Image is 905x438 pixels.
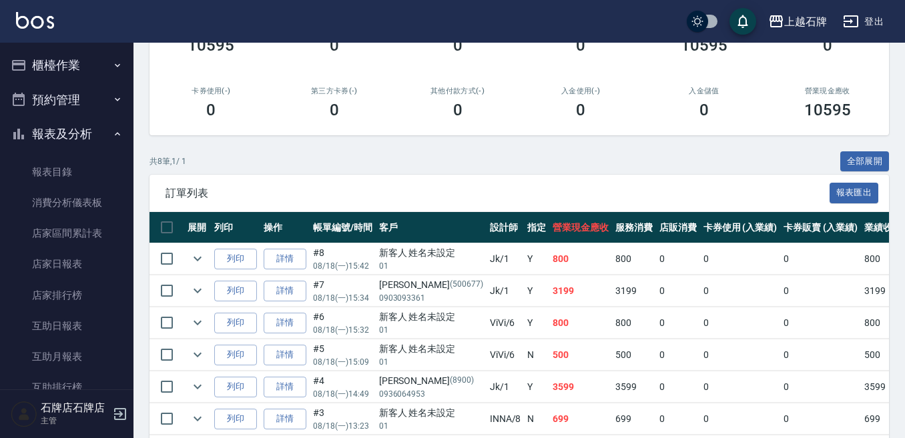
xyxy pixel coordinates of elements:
td: 0 [780,403,861,435]
button: save [729,8,756,35]
p: 01 [379,356,483,368]
td: 800 [861,307,905,339]
button: 列印 [214,313,257,333]
td: 3199 [549,275,612,307]
button: 列印 [214,281,257,301]
th: 客戶 [376,212,487,243]
p: 08/18 (一) 14:49 [313,388,372,400]
td: 0 [780,243,861,275]
button: 登出 [838,9,889,34]
button: 報表及分析 [5,117,128,151]
td: 0 [656,275,700,307]
td: N [524,339,549,371]
button: 列印 [214,249,257,269]
div: 新客人 姓名未設定 [379,246,483,260]
th: 業績收入 [861,212,905,243]
a: 互助排行榜 [5,372,128,403]
th: 卡券使用 (入業績) [700,212,781,243]
th: 卡券販賣 (入業績) [780,212,861,243]
td: 500 [549,339,612,371]
span: 訂單列表 [166,187,830,200]
a: 報表匯出 [830,186,879,199]
button: 櫃檯作業 [5,48,128,83]
td: ViVi /6 [487,339,525,371]
h3: 0 [576,36,585,55]
a: 店家排行榜 [5,280,128,311]
p: 0903093361 [379,292,483,304]
td: 0 [700,339,781,371]
td: Y [524,307,549,339]
td: Y [524,275,549,307]
th: 指定 [524,212,549,243]
p: 08/18 (一) 15:32 [313,324,372,336]
p: 01 [379,324,483,336]
p: 01 [379,260,483,272]
td: 800 [549,243,612,275]
td: 0 [700,243,781,275]
h3: 0 [453,36,463,55]
a: 報表目錄 [5,157,128,187]
a: 互助月報表 [5,341,128,372]
a: 詳情 [264,345,306,365]
th: 操作 [260,212,310,243]
a: 詳情 [264,313,306,333]
td: 0 [656,403,700,435]
td: ViVi /6 [487,307,525,339]
td: 500 [861,339,905,371]
td: 0 [700,275,781,307]
td: 0 [656,339,700,371]
a: 店家區間累計表 [5,218,128,249]
a: 互助日報表 [5,311,128,341]
button: 列印 [214,345,257,365]
a: 詳情 [264,377,306,397]
th: 列印 [211,212,260,243]
th: 營業現金應收 [549,212,612,243]
p: 08/18 (一) 15:42 [313,260,372,272]
a: 店家日報表 [5,249,128,279]
h3: 0 [330,101,339,119]
td: 699 [861,403,905,435]
td: #4 [310,371,376,403]
button: 列印 [214,409,257,429]
td: 0 [700,403,781,435]
td: 0 [656,371,700,403]
h5: 石牌店石牌店 [41,401,109,415]
div: 新客人 姓名未設定 [379,406,483,420]
div: [PERSON_NAME] [379,374,483,388]
td: 0 [700,371,781,403]
button: expand row [188,377,208,397]
a: 消費分析儀表板 [5,187,128,218]
td: 0 [656,307,700,339]
a: 詳情 [264,249,306,269]
td: Jk /1 [487,275,525,307]
th: 店販消費 [656,212,700,243]
button: 全部展開 [840,151,890,172]
p: 01 [379,420,483,432]
p: 0936064953 [379,388,483,400]
button: expand row [188,281,208,301]
button: 報表匯出 [830,183,879,203]
button: expand row [188,345,208,365]
td: Jk /1 [487,243,525,275]
h3: 10595 [188,36,234,55]
td: 800 [612,243,656,275]
p: 08/18 (一) 15:34 [313,292,372,304]
h3: 0 [453,101,463,119]
h2: 入金儲值 [659,87,750,95]
a: 詳情 [264,281,306,301]
p: (500677) [450,278,483,292]
th: 帳單編號/時間 [310,212,376,243]
td: 3199 [612,275,656,307]
h3: 0 [206,101,216,119]
h2: 營業現金應收 [782,87,873,95]
button: expand row [188,313,208,333]
p: 共 8 筆, 1 / 1 [149,155,186,167]
td: 3199 [861,275,905,307]
td: Y [524,371,549,403]
h3: 10595 [804,101,851,119]
td: 0 [780,371,861,403]
td: 3599 [549,371,612,403]
button: 上越石牌 [763,8,832,35]
div: 新客人 姓名未設定 [379,310,483,324]
td: #3 [310,403,376,435]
